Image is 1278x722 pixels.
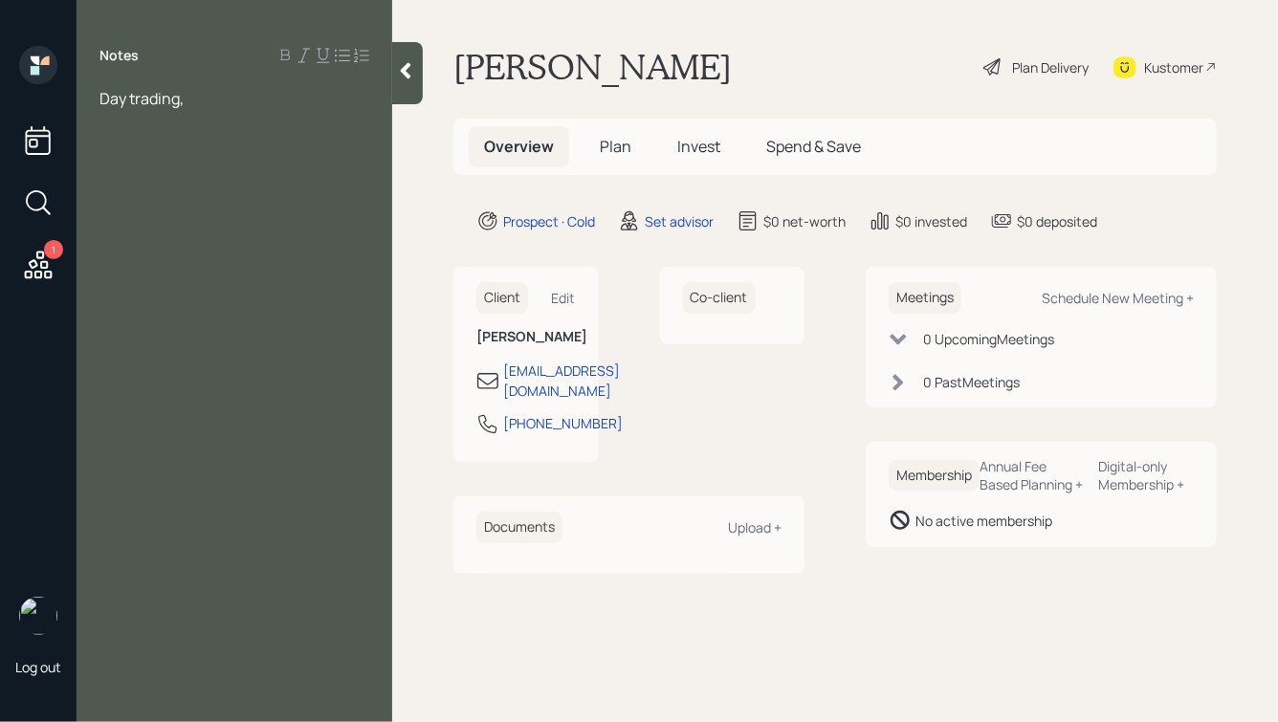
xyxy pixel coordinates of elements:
span: Day trading, [99,88,184,109]
div: [EMAIL_ADDRESS][DOMAIN_NAME] [503,361,620,401]
label: Notes [99,46,139,65]
div: $0 invested [895,211,967,231]
img: hunter_neumayer.jpg [19,597,57,635]
div: $0 deposited [1017,211,1097,231]
div: Log out [15,658,61,676]
div: No active membership [915,511,1052,531]
h6: Client [476,282,528,314]
h6: Documents [476,512,562,543]
div: Edit [552,289,576,307]
h1: [PERSON_NAME] [453,46,732,88]
h6: Meetings [889,282,961,314]
div: Prospect · Cold [503,211,595,231]
div: $0 net-worth [763,211,846,231]
span: Invest [677,136,720,157]
h6: Membership [889,460,980,492]
div: Set advisor [645,211,714,231]
h6: [PERSON_NAME] [476,329,576,345]
span: Spend & Save [766,136,861,157]
span: Plan [600,136,631,157]
div: Upload + [728,518,782,536]
div: 0 Past Meeting s [923,372,1020,392]
div: 0 Upcoming Meeting s [923,329,1054,349]
div: Kustomer [1144,57,1203,77]
div: [PHONE_NUMBER] [503,413,623,433]
span: Overview [484,136,554,157]
div: Digital-only Membership + [1099,457,1194,493]
div: Schedule New Meeting + [1042,289,1194,307]
div: Annual Fee Based Planning + [980,457,1084,493]
div: Plan Delivery [1012,57,1089,77]
h6: Co-client [683,282,756,314]
div: 1 [44,240,63,259]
